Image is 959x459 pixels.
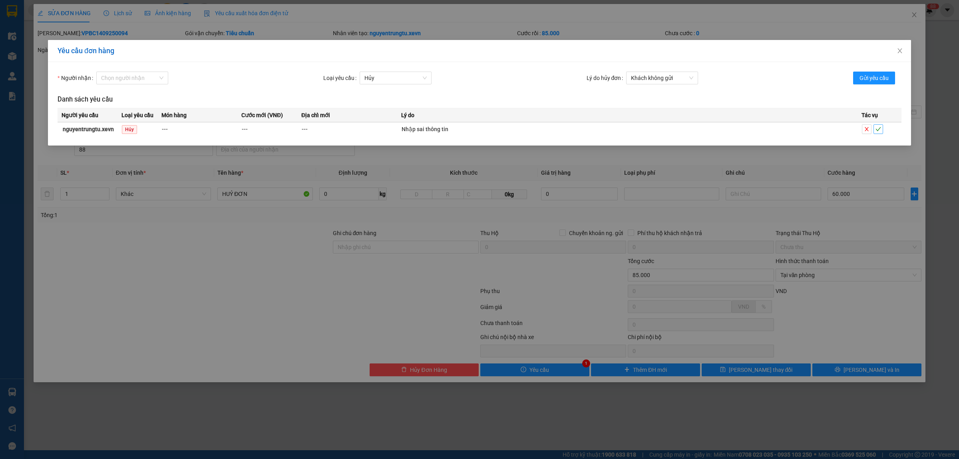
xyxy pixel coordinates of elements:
[860,74,889,82] span: Gửi yêu cầu
[889,40,911,62] button: Close
[873,124,883,134] button: check
[897,48,903,54] span: close
[862,111,878,120] span: Tác vụ
[301,111,330,120] span: Địa chỉ mới
[364,72,427,84] span: Hủy
[122,125,137,134] span: Hủy
[58,72,96,84] label: Người nhận
[242,126,248,132] span: ---
[862,124,871,134] button: close
[121,111,153,120] span: Loại yêu cầu
[62,111,98,120] span: Người yêu cầu
[402,126,448,132] span: Nhập sai thông tin
[862,126,871,132] span: close
[161,111,187,120] span: Món hàng
[101,72,158,84] input: Người nhận
[63,126,114,132] strong: nguyentrungtu.xevn
[853,72,895,84] button: Gửi yêu cầu
[874,126,883,132] span: check
[302,126,308,132] span: ---
[162,126,168,132] span: ---
[587,72,627,84] label: Lý do hủy đơn
[401,111,414,120] span: Lý do
[58,94,901,105] h3: Danh sách yêu cầu
[631,72,693,84] span: Khách không gửi
[323,72,360,84] label: Loại yêu cầu
[241,111,283,120] span: Cước mới (VNĐ)
[58,46,901,55] div: Yêu cầu đơn hàng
